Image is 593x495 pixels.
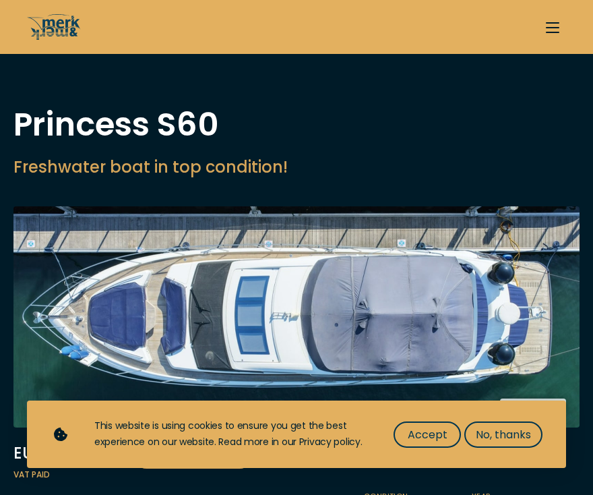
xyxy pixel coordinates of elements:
[476,426,531,443] span: No, thanks
[500,399,566,414] button: View gallery
[13,469,285,481] span: VAT paid
[13,155,288,179] h2: Freshwater boat in top condition!
[13,441,285,469] div: EUR 2.000.000
[408,426,447,443] span: Accept
[299,435,361,448] a: Privacy policy
[13,108,288,142] h1: Princess S60
[464,421,542,448] button: No, thanks
[13,206,580,428] img: Merk&Merk
[94,418,367,450] div: This website is using cookies to ensure you get the best experience on our website. Read more in ...
[394,421,461,448] button: Accept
